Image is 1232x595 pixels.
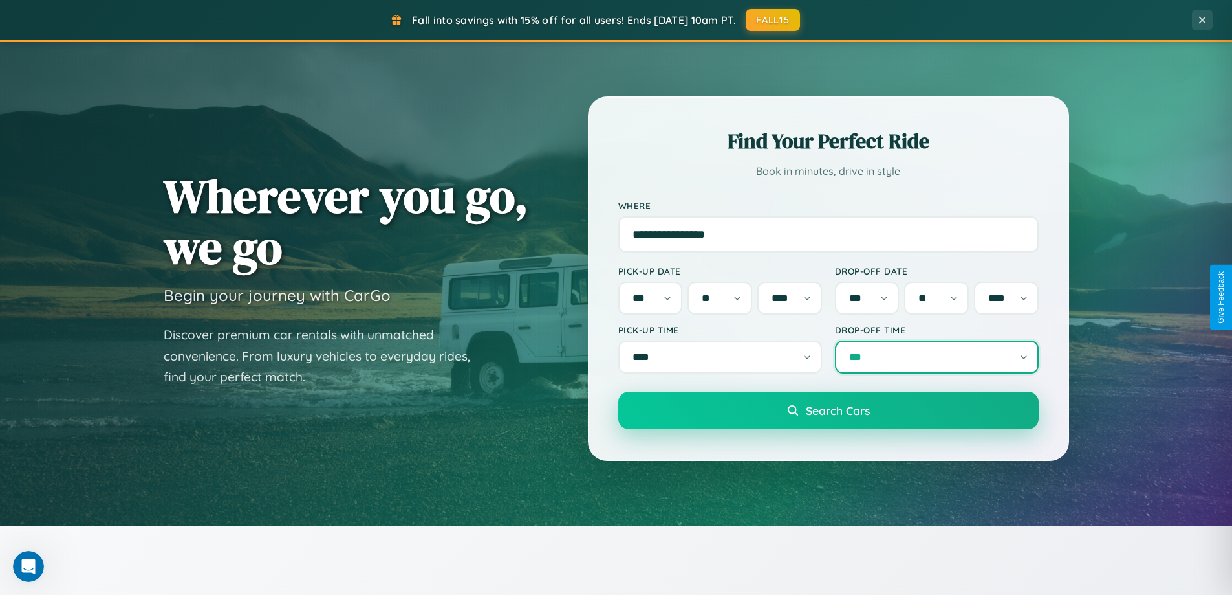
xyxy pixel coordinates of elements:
p: Book in minutes, drive in style [618,162,1039,181]
label: Pick-up Time [618,324,822,335]
span: Fall into savings with 15% off for all users! Ends [DATE] 10am PT. [412,14,736,27]
label: Where [618,200,1039,211]
button: FALL15 [746,9,800,31]
div: Give Feedback [1216,271,1226,324]
button: Search Cars [618,392,1039,429]
label: Drop-off Date [835,265,1039,276]
span: Search Cars [806,403,870,418]
p: Discover premium car rentals with unmatched convenience. From luxury vehicles to everyday rides, ... [164,324,487,388]
h3: Begin your journey with CarGo [164,286,391,305]
label: Pick-up Date [618,265,822,276]
h1: Wherever you go, we go [164,170,528,273]
label: Drop-off Time [835,324,1039,335]
h2: Find Your Perfect Ride [618,127,1039,155]
iframe: Intercom live chat [13,551,44,582]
